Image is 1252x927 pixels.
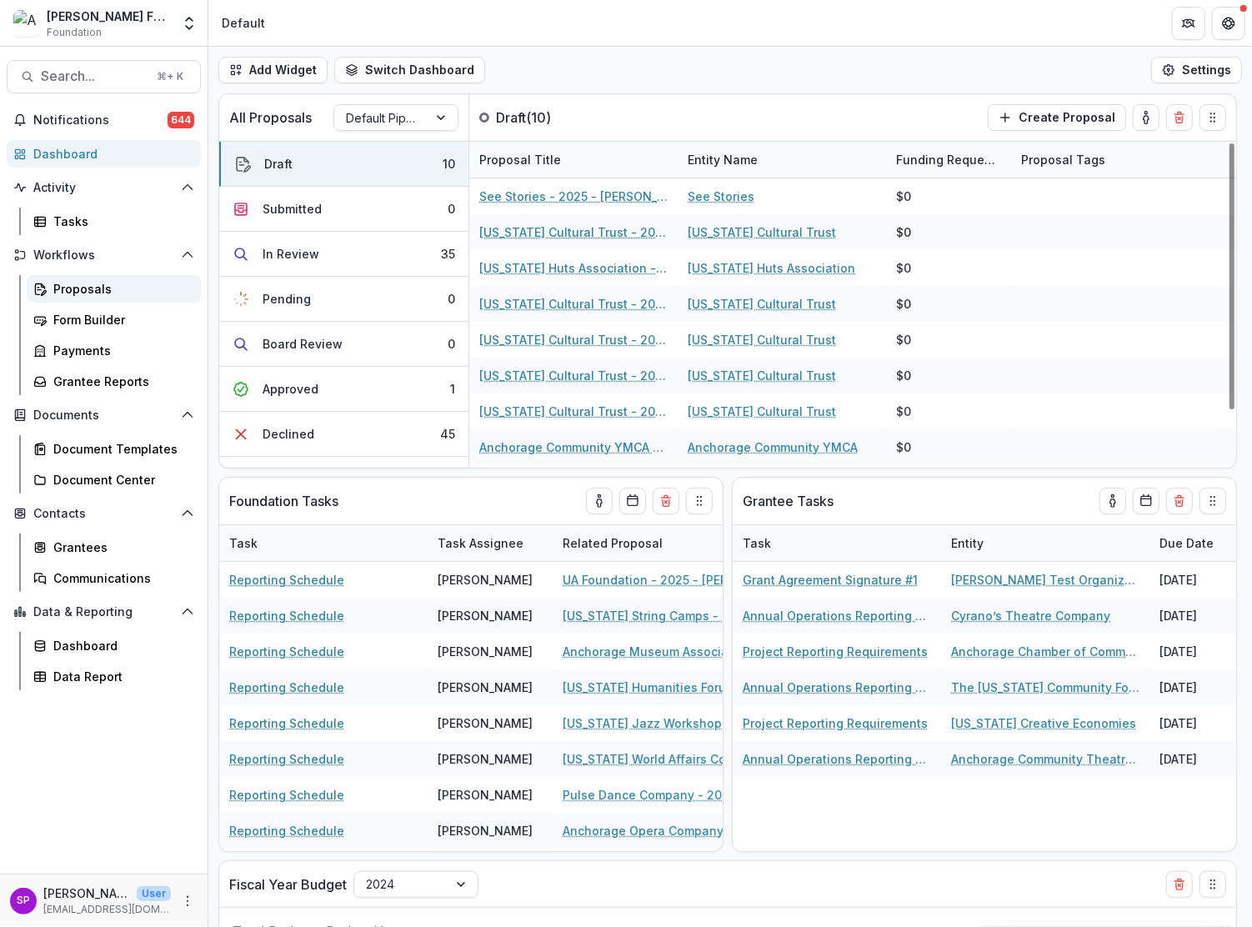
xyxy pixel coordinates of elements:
[448,200,455,218] div: 0
[7,60,201,93] button: Search...
[53,342,188,359] div: Payments
[688,438,858,456] a: Anchorage Community YMCA
[1011,142,1219,178] div: Proposal Tags
[229,679,344,696] a: Reporting Schedule
[33,605,174,619] span: Data & Reporting
[13,10,40,37] img: Atwood Foundation
[1099,488,1126,514] button: toggle-assigned-to-me
[178,891,198,911] button: More
[53,373,188,390] div: Grantee Reports
[263,335,343,353] div: Board Review
[896,188,911,205] div: $0
[678,142,886,178] div: Entity Name
[438,571,533,589] div: [PERSON_NAME]
[563,607,751,624] a: [US_STATE] String Camps - 2025 - [PERSON_NAME] Foundation Grant Application
[886,142,1011,178] div: Funding Requested
[479,259,668,277] a: [US_STATE] Huts Association - 2025 - [PERSON_NAME] Foundation Grant Application
[33,145,188,163] div: Dashboard
[438,643,533,660] div: [PERSON_NAME]
[53,668,188,685] div: Data Report
[988,104,1126,131] button: Create Proposal
[896,331,911,348] div: $0
[441,245,455,263] div: 35
[1011,151,1115,168] div: Proposal Tags
[47,25,102,40] span: Foundation
[941,534,994,552] div: Entity
[951,679,1139,696] a: The [US_STATE] Community Foundation
[951,571,1139,589] a: [PERSON_NAME] Test Organization
[951,607,1110,624] a: Cyrano’s Theatre Company
[469,142,678,178] div: Proposal Title
[678,151,768,168] div: Entity Name
[438,607,533,624] div: [PERSON_NAME]
[563,822,751,839] a: Anchorage Opera Company - 2025 - [PERSON_NAME] Foundation Grant Application
[941,525,1149,561] div: Entity
[438,679,533,696] div: [PERSON_NAME]
[743,750,931,768] a: Annual Operations Reporting Requirements
[688,403,836,420] a: [US_STATE] Cultural Trust
[53,213,188,230] div: Tasks
[479,438,668,456] a: Anchorage Community YMCA - 2025 - [PERSON_NAME] Foundation Grant Application
[229,571,344,589] a: Reporting Schedule
[438,822,533,839] div: [PERSON_NAME]
[263,200,322,218] div: Submitted
[563,679,751,696] a: [US_STATE] Humanities Forum - 2025 - [PERSON_NAME] Foundation Grant Application
[743,491,834,511] p: Grantee Tasks
[7,402,201,428] button: Open Documents
[438,750,533,768] div: [PERSON_NAME]
[586,488,613,514] button: toggle-assigned-to-me
[1166,871,1193,898] button: Delete card
[1149,534,1224,552] div: Due Date
[743,679,931,696] a: Annual Operations Reporting Requirements
[886,151,1011,168] div: Funding Requested
[178,7,201,40] button: Open entity switcher
[33,248,174,263] span: Workflows
[553,525,761,561] div: Related Proposal
[219,412,468,457] button: Declined45
[229,750,344,768] a: Reporting Schedule
[27,208,201,235] a: Tasks
[619,488,646,514] button: Calendar
[53,311,188,328] div: Form Builder
[27,632,201,659] a: Dashboard
[53,637,188,654] div: Dashboard
[229,874,347,894] p: Fiscal Year Budget
[27,275,201,303] a: Proposals
[686,488,713,514] button: Drag
[479,331,668,348] a: [US_STATE] Cultural Trust - 2025 - [PERSON_NAME] Foundation Grant Application
[440,425,455,443] div: 45
[27,663,201,690] a: Data Report
[1151,57,1242,83] button: Settings
[229,714,344,732] a: Reporting Schedule
[263,380,318,398] div: Approved
[229,786,344,804] a: Reporting Schedule
[27,564,201,592] a: Communications
[219,367,468,412] button: Approved1
[428,525,553,561] div: Task Assignee
[653,488,679,514] button: Delete card
[263,245,319,263] div: In Review
[263,425,314,443] div: Declined
[7,242,201,268] button: Open Workflows
[450,380,455,398] div: 1
[563,750,751,768] a: [US_STATE] World Affairs Council - 2025 - [PERSON_NAME] Foundation Grant Application
[219,187,468,232] button: Submitted0
[229,108,312,128] p: All Proposals
[53,471,188,489] div: Document Center
[743,714,928,732] a: Project Reporting Requirements
[896,367,911,384] div: $0
[7,500,201,527] button: Open Contacts
[438,714,533,732] div: [PERSON_NAME]
[33,507,174,521] span: Contacts
[229,491,338,511] p: Foundation Tasks
[896,403,911,420] div: $0
[1199,104,1226,131] button: Drag
[33,408,174,423] span: Documents
[43,884,130,902] p: [PERSON_NAME]
[219,142,468,187] button: Draft10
